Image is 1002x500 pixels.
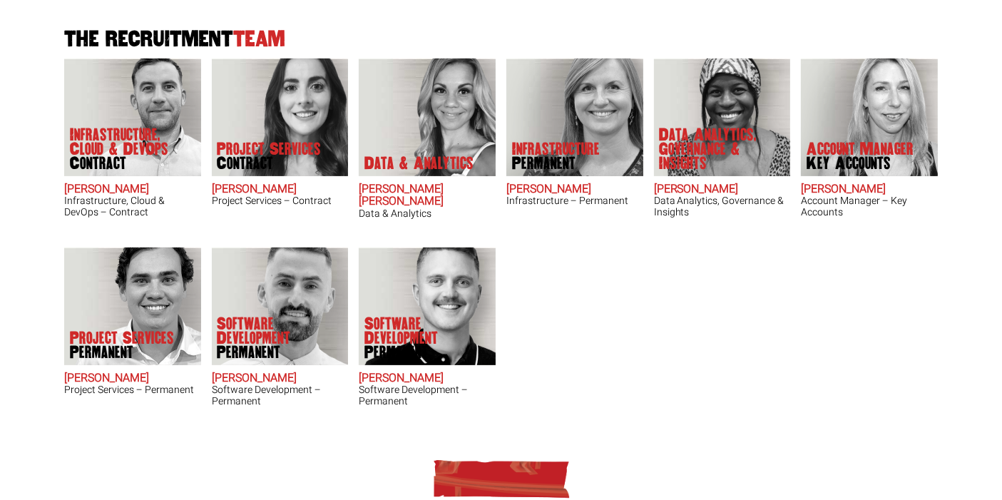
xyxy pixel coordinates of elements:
[506,58,643,176] img: Amanda Evans's Our Infrastructure Permanent
[70,331,174,359] p: Project Services
[212,384,349,407] h3: Software Development – Permanent
[364,156,474,170] p: Data & Analytics
[512,156,600,170] span: Permanent
[70,128,184,170] p: Infrastructure, Cloud & DevOps
[364,317,479,359] p: Software Development
[212,195,349,206] h3: Project Services – Contract
[364,345,479,359] span: Permanent
[659,128,773,170] p: Data Analytics, Governance & Insights
[64,183,201,196] h2: [PERSON_NAME]
[212,183,349,196] h2: [PERSON_NAME]
[801,183,938,196] h2: [PERSON_NAME]
[217,142,321,170] p: Project Services
[59,29,944,51] h2: The Recruitment
[807,156,914,170] span: Key Accounts
[64,372,201,385] h2: [PERSON_NAME]
[653,58,790,176] img: Chipo Riva does Data Analytics, Governance & Insights
[654,183,791,196] h2: [PERSON_NAME]
[212,372,349,385] h2: [PERSON_NAME]
[807,142,914,170] p: Account Manager
[64,58,201,176] img: Adam Eshet does Infrastructure, Cloud & DevOps Contract
[359,183,496,208] h2: [PERSON_NAME] [PERSON_NAME]
[211,248,348,365] img: Liam Cox does Software Development Permanent
[70,156,184,170] span: Contract
[359,208,496,219] h3: Data & Analytics
[512,142,600,170] p: Infrastructure
[359,384,496,407] h3: Software Development – Permanent
[359,248,496,365] img: Sam Williamson does Software Development Permanent
[64,248,201,365] img: Sam McKay does Project Services Permanent
[506,183,643,196] h2: [PERSON_NAME]
[801,195,938,218] h3: Account Manager – Key Accounts
[654,195,791,218] h3: Data Analytics, Governance & Insights
[217,156,321,170] span: Contract
[64,384,201,395] h3: Project Services – Permanent
[217,345,331,359] span: Permanent
[359,58,496,176] img: Anna-Maria Julie does Data & Analytics
[233,27,285,51] span: Team
[211,58,348,176] img: Claire Sheerin does Project Services Contract
[801,58,938,176] img: Frankie Gaffney's our Account Manager Key Accounts
[359,372,496,385] h2: [PERSON_NAME]
[217,317,331,359] p: Software Development
[64,195,201,218] h3: Infrastructure, Cloud & DevOps – Contract
[506,195,643,206] h3: Infrastructure – Permanent
[70,345,174,359] span: Permanent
